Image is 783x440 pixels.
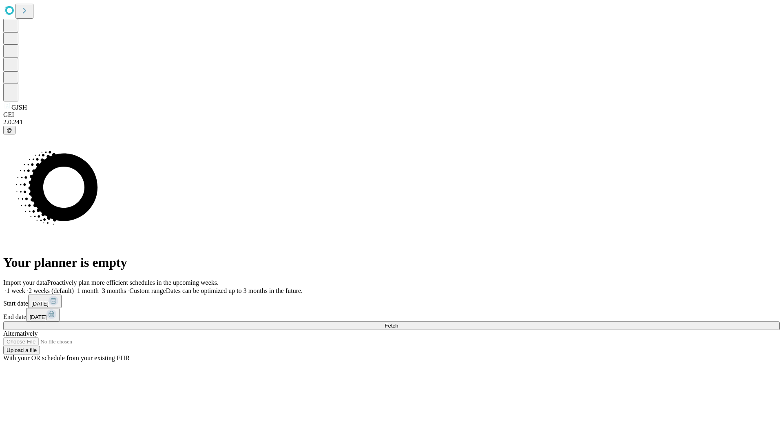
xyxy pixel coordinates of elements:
button: [DATE] [26,308,60,321]
span: [DATE] [31,301,49,307]
span: With your OR schedule from your existing EHR [3,354,130,361]
span: Alternatively [3,330,38,337]
button: [DATE] [28,295,62,308]
span: Import your data [3,279,47,286]
span: @ [7,127,12,133]
div: 2.0.241 [3,119,780,126]
button: Fetch [3,321,780,330]
span: 1 month [77,287,99,294]
h1: Your planner is empty [3,255,780,270]
button: Upload a file [3,346,40,354]
span: [DATE] [29,314,46,320]
div: GEI [3,111,780,119]
span: Proactively plan more efficient schedules in the upcoming weeks. [47,279,219,286]
span: Custom range [129,287,166,294]
span: Dates can be optimized up to 3 months in the future. [166,287,303,294]
span: 2 weeks (default) [29,287,74,294]
div: End date [3,308,780,321]
span: 1 week [7,287,25,294]
span: 3 months [102,287,126,294]
span: GJSH [11,104,27,111]
div: Start date [3,295,780,308]
button: @ [3,126,15,134]
span: Fetch [385,323,398,329]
